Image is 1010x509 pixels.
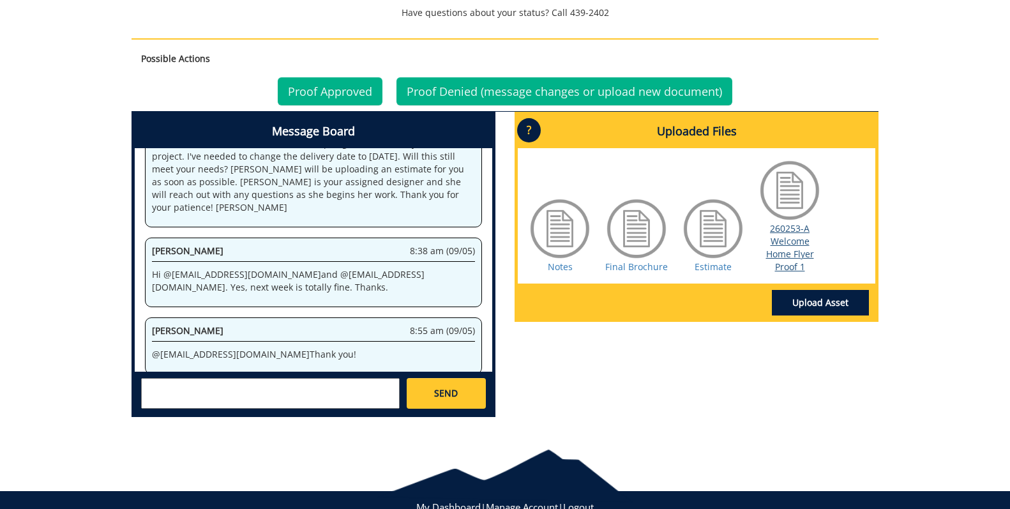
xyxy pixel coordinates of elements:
span: 8:38 am (09/05) [410,245,475,257]
a: Final Brochure [605,261,668,273]
p: Hi @ [EMAIL_ADDRESS][DOMAIN_NAME] and @ [EMAIL_ADDRESS][DOMAIN_NAME] . Yes, next week is totally ... [152,268,475,294]
textarea: messageToSend [141,378,400,409]
a: Estimate [695,261,732,273]
strong: Possible Actions [141,52,210,65]
a: SEND [407,378,486,409]
a: Proof Approved [278,77,382,105]
p: @ [EMAIL_ADDRESS][DOMAIN_NAME] Thank you! [152,348,475,361]
p: @ [EMAIL_ADDRESS][DOMAIN_NAME] @ [EMAIL_ADDRESS][DOMAIN_NAME] Hi [PERSON_NAME], I apologize for t... [152,125,475,214]
span: [PERSON_NAME] [152,324,223,337]
span: 8:55 am (09/05) [410,324,475,337]
a: 260253-A Welcome Home Flyer Proof 1 [766,222,814,273]
p: ? [517,118,541,142]
h4: Uploaded Files [518,115,875,148]
p: Have questions about your status? Call 439-2402 [132,6,878,19]
h4: Message Board [135,115,492,148]
a: Notes [548,261,573,273]
span: SEND [434,387,458,400]
span: [PERSON_NAME] [152,245,223,257]
a: Upload Asset [772,290,869,315]
a: Proof Denied (message changes or upload new document) [396,77,732,105]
